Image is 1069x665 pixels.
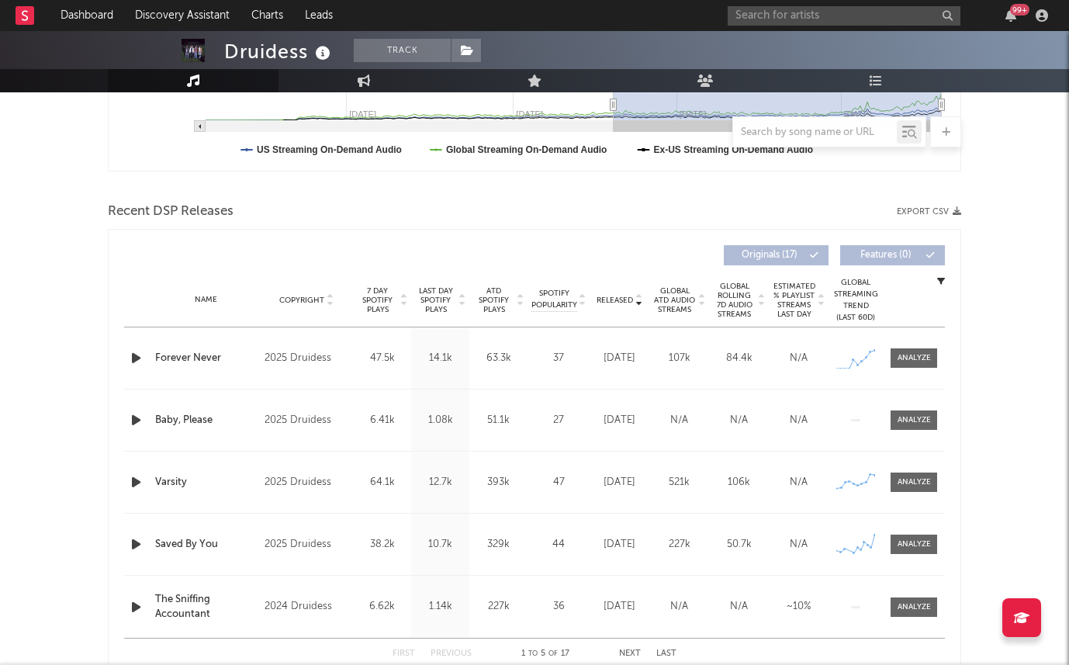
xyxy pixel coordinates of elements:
[279,296,324,305] span: Copyright
[415,537,465,552] div: 10.7k
[593,413,645,428] div: [DATE]
[357,286,398,314] span: 7 Day Spotify Plays
[155,592,257,622] a: The Sniffing Accountant
[357,351,407,366] div: 47.5k
[713,351,765,366] div: 84.4k
[713,599,765,615] div: N/A
[415,475,465,490] div: 12.7k
[656,649,676,658] button: Last
[1010,4,1029,16] div: 99 +
[155,475,257,490] a: Varsity
[155,413,257,428] a: Baby, Please
[773,475,825,490] div: N/A
[354,39,451,62] button: Track
[265,349,349,368] div: 2025 Druidess
[357,599,407,615] div: 6.62k
[531,537,586,552] div: 44
[265,411,349,430] div: 2025 Druidess
[473,537,524,552] div: 329k
[840,245,945,265] button: Features(0)
[897,207,961,216] button: Export CSV
[473,475,524,490] div: 393k
[265,597,349,616] div: 2024 Druidess
[653,351,705,366] div: 107k
[713,282,756,319] span: Global Rolling 7D Audio Streams
[713,537,765,552] div: 50.7k
[597,296,633,305] span: Released
[357,537,407,552] div: 38.2k
[108,203,234,221] span: Recent DSP Releases
[728,6,960,26] input: Search for artists
[548,650,558,657] span: of
[593,351,645,366] div: [DATE]
[653,286,696,314] span: Global ATD Audio Streams
[528,650,538,657] span: to
[415,413,465,428] div: 1.08k
[1005,9,1016,22] button: 99+
[724,245,829,265] button: Originals(17)
[265,473,349,492] div: 2025 Druidess
[155,537,257,552] a: Saved By You
[257,144,402,155] text: US Streaming On-Demand Audio
[773,282,815,319] span: Estimated % Playlist Streams Last Day
[415,599,465,615] div: 1.14k
[473,599,524,615] div: 227k
[531,413,586,428] div: 27
[653,599,705,615] div: N/A
[773,413,825,428] div: N/A
[531,599,586,615] div: 36
[155,294,257,306] div: Name
[733,126,897,139] input: Search by song name or URL
[773,537,825,552] div: N/A
[155,351,257,366] a: Forever Never
[393,649,415,658] button: First
[653,413,705,428] div: N/A
[531,288,577,311] span: Spotify Popularity
[653,475,705,490] div: 521k
[734,251,805,260] span: Originals ( 17 )
[653,537,705,552] div: 227k
[357,475,407,490] div: 64.1k
[415,286,456,314] span: Last Day Spotify Plays
[773,599,825,615] div: ~ 10 %
[473,286,514,314] span: ATD Spotify Plays
[713,413,765,428] div: N/A
[431,649,472,658] button: Previous
[832,277,879,324] div: Global Streaming Trend (Last 60D)
[850,251,922,260] span: Features ( 0 )
[593,537,645,552] div: [DATE]
[654,144,814,155] text: Ex-US Streaming On-Demand Audio
[224,39,334,64] div: Druidess
[531,351,586,366] div: 37
[446,144,607,155] text: Global Streaming On-Demand Audio
[415,351,465,366] div: 14.1k
[503,645,588,663] div: 1 5 17
[593,475,645,490] div: [DATE]
[593,599,645,615] div: [DATE]
[713,475,765,490] div: 106k
[531,475,586,490] div: 47
[357,413,407,428] div: 6.41k
[619,649,641,658] button: Next
[473,413,524,428] div: 51.1k
[473,351,524,366] div: 63.3k
[773,351,825,366] div: N/A
[265,535,349,554] div: 2025 Druidess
